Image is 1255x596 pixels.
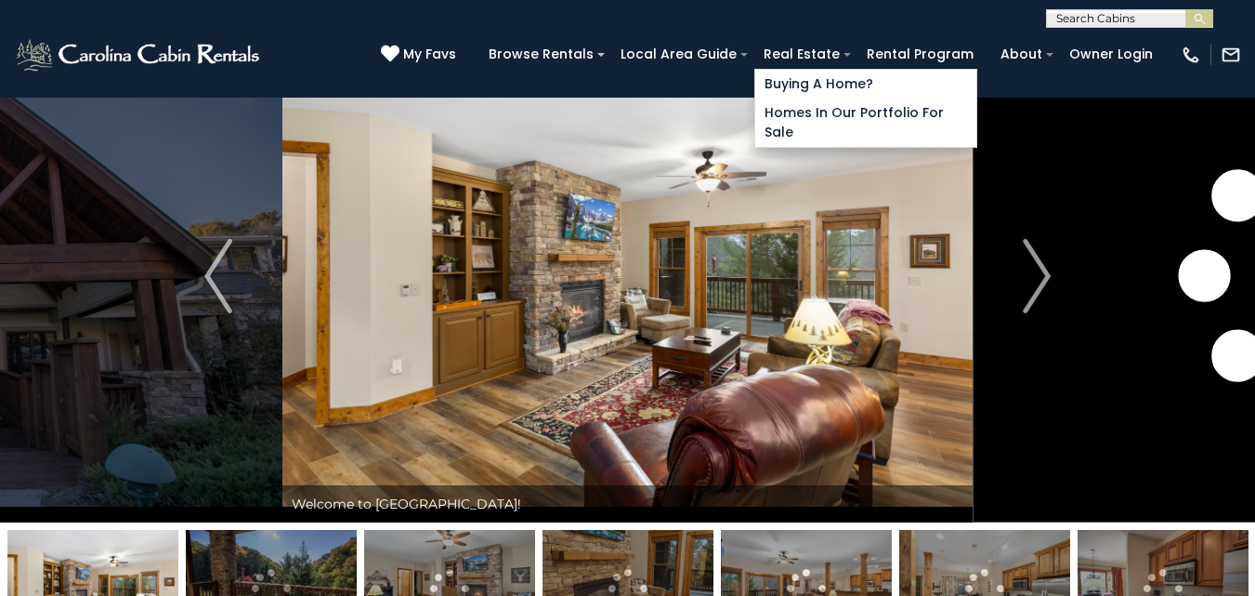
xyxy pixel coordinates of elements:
button: Previous [154,30,282,523]
img: phone-regular-white.png [1181,45,1201,65]
a: Browse Rentals [479,40,603,69]
div: Welcome to [GEOGRAPHIC_DATA]! [282,485,973,523]
img: arrow [1023,239,1051,313]
a: My Favs [381,45,461,65]
a: Rental Program [857,40,983,69]
button: Next [973,30,1101,523]
a: Owner Login [1060,40,1162,69]
a: About [991,40,1052,69]
img: arrow [204,239,232,313]
a: Buying A Home? [755,70,976,99]
span: My Favs [403,45,456,64]
img: mail-regular-white.png [1221,45,1241,65]
img: White-1-2.png [14,36,265,73]
a: Local Area Guide [611,40,746,69]
a: Real Estate [754,40,849,69]
a: Homes in Our Portfolio For Sale [755,99,976,147]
